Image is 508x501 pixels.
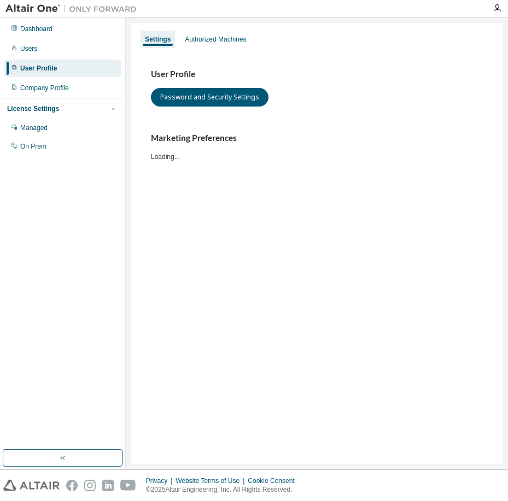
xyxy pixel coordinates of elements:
div: User Profile [20,64,57,73]
div: Managed [20,123,48,132]
h3: User Profile [151,69,483,80]
div: License Settings [7,104,59,113]
img: Altair One [5,3,142,14]
img: youtube.svg [120,480,136,491]
div: Website Terms of Use [176,476,248,485]
img: altair_logo.svg [3,480,60,491]
div: Company Profile [20,84,69,92]
div: Loading... [151,133,483,161]
div: On Prem [20,142,46,151]
div: Cookie Consent [248,476,301,485]
img: facebook.svg [66,480,78,491]
div: Authorized Machines [185,35,246,44]
div: Settings [145,35,171,44]
h3: Marketing Preferences [151,133,483,144]
p: © 2025 Altair Engineering, Inc. All Rights Reserved. [146,485,301,494]
button: Password and Security Settings [151,88,268,107]
div: Users [20,44,37,53]
img: linkedin.svg [102,480,114,491]
div: Dashboard [20,25,52,33]
img: instagram.svg [84,480,96,491]
div: Privacy [146,476,176,485]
